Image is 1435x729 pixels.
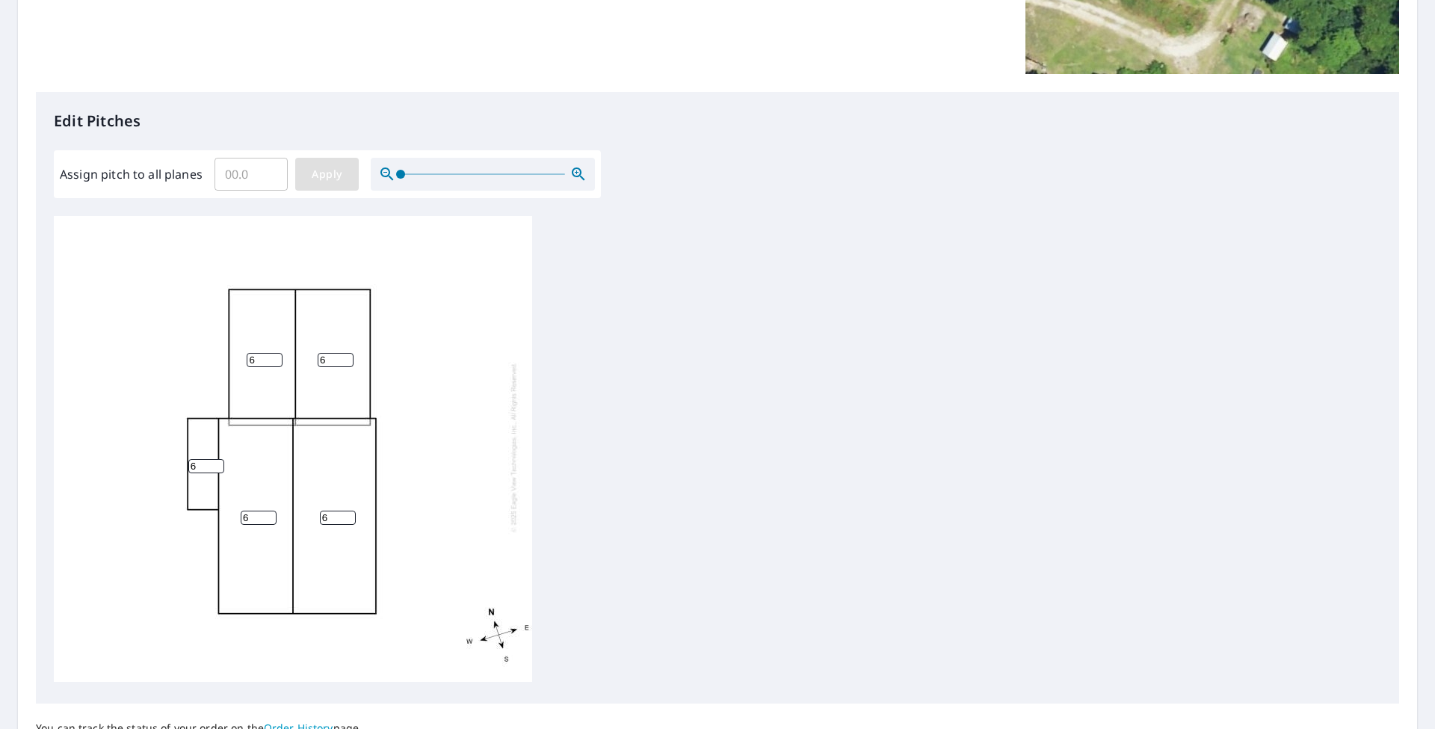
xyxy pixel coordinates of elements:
[60,165,203,183] label: Assign pitch to all planes
[295,158,359,191] button: Apply
[307,165,347,184] span: Apply
[54,110,1381,132] p: Edit Pitches
[215,153,288,195] input: 00.0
